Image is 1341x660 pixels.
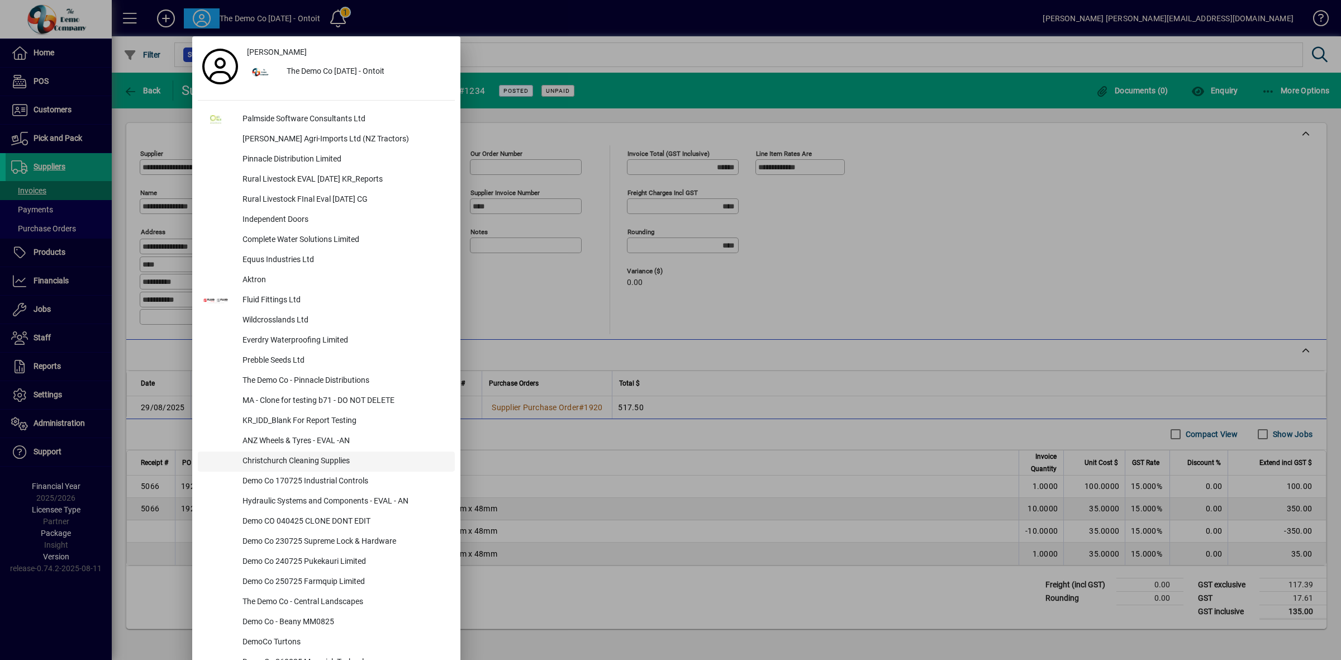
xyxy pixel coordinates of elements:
button: The Demo Co [DATE] - Ontoit [242,62,455,82]
button: Demo Co 250725 Farmquip Limited [198,572,455,592]
div: KR_IDD_Blank For Report Testing [234,411,455,431]
span: [PERSON_NAME] [247,46,307,58]
button: KR_IDD_Blank For Report Testing [198,411,455,431]
div: Prebble Seeds Ltd [234,351,455,371]
button: Demo CO 040425 CLONE DONT EDIT [198,512,455,532]
div: Wildcrosslands Ltd [234,311,455,331]
div: Hydraulic Systems and Components - EVAL - AN [234,492,455,512]
button: Rural Livestock FInal Eval [DATE] CG [198,190,455,210]
div: Pinnacle Distribution Limited [234,150,455,170]
button: Demo Co 240725 Pukekauri Limited [198,552,455,572]
div: Rural Livestock EVAL [DATE] KR_Reports [234,170,455,190]
button: [PERSON_NAME] Agri-Imports Ltd (NZ Tractors) [198,130,455,150]
div: [PERSON_NAME] Agri-Imports Ltd (NZ Tractors) [234,130,455,150]
a: Profile [198,56,242,77]
button: Complete Water Solutions Limited [198,230,455,250]
button: Pinnacle Distribution Limited [198,150,455,170]
button: DemoCo Turtons [198,633,455,653]
button: Christchurch Cleaning Supplies [198,452,455,472]
button: Demo Co 170725 Industrial Controls [198,472,455,492]
div: Fluid Fittings Ltd [234,291,455,311]
div: Aktron [234,270,455,291]
div: The Demo Co - Pinnacle Distributions [234,371,455,391]
button: Prebble Seeds Ltd [198,351,455,371]
div: Christchurch Cleaning Supplies [234,452,455,472]
div: Demo Co 240725 Pukekauri Limited [234,552,455,572]
div: Demo Co - Beany MM0825 [234,612,455,633]
div: Rural Livestock FInal Eval [DATE] CG [234,190,455,210]
button: Wildcrosslands Ltd [198,311,455,331]
div: Demo CO 040425 CLONE DONT EDIT [234,512,455,532]
div: Demo Co 170725 Industrial Controls [234,472,455,492]
div: MA - Clone for testing b71 - DO NOT DELETE [234,391,455,411]
button: The Demo Co - Pinnacle Distributions [198,371,455,391]
button: Hydraulic Systems and Components - EVAL - AN [198,492,455,512]
div: Palmside Software Consultants Ltd [234,110,455,130]
button: MA - Clone for testing b71 - DO NOT DELETE [198,391,455,411]
div: Complete Water Solutions Limited [234,230,455,250]
button: Aktron [198,270,455,291]
button: ANZ Wheels & Tyres - EVAL -AN [198,431,455,452]
button: Rural Livestock EVAL [DATE] KR_Reports [198,170,455,190]
button: Demo Co 230725 Supreme Lock & Hardware [198,532,455,552]
a: [PERSON_NAME] [242,42,455,62]
div: Demo Co 230725 Supreme Lock & Hardware [234,532,455,552]
div: The Demo Co [DATE] - Ontoit [278,62,455,82]
div: Demo Co 250725 Farmquip Limited [234,572,455,592]
div: ANZ Wheels & Tyres - EVAL -AN [234,431,455,452]
div: The Demo Co - Central Landscapes [234,592,455,612]
button: Fluid Fittings Ltd [198,291,455,311]
div: DemoCo Turtons [234,633,455,653]
div: Equus Industries Ltd [234,250,455,270]
button: Demo Co - Beany MM0825 [198,612,455,633]
button: Everdry Waterproofing Limited [198,331,455,351]
button: Independent Doors [198,210,455,230]
div: Everdry Waterproofing Limited [234,331,455,351]
button: The Demo Co - Central Landscapes [198,592,455,612]
button: Equus Industries Ltd [198,250,455,270]
button: Palmside Software Consultants Ltd [198,110,455,130]
div: Independent Doors [234,210,455,230]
